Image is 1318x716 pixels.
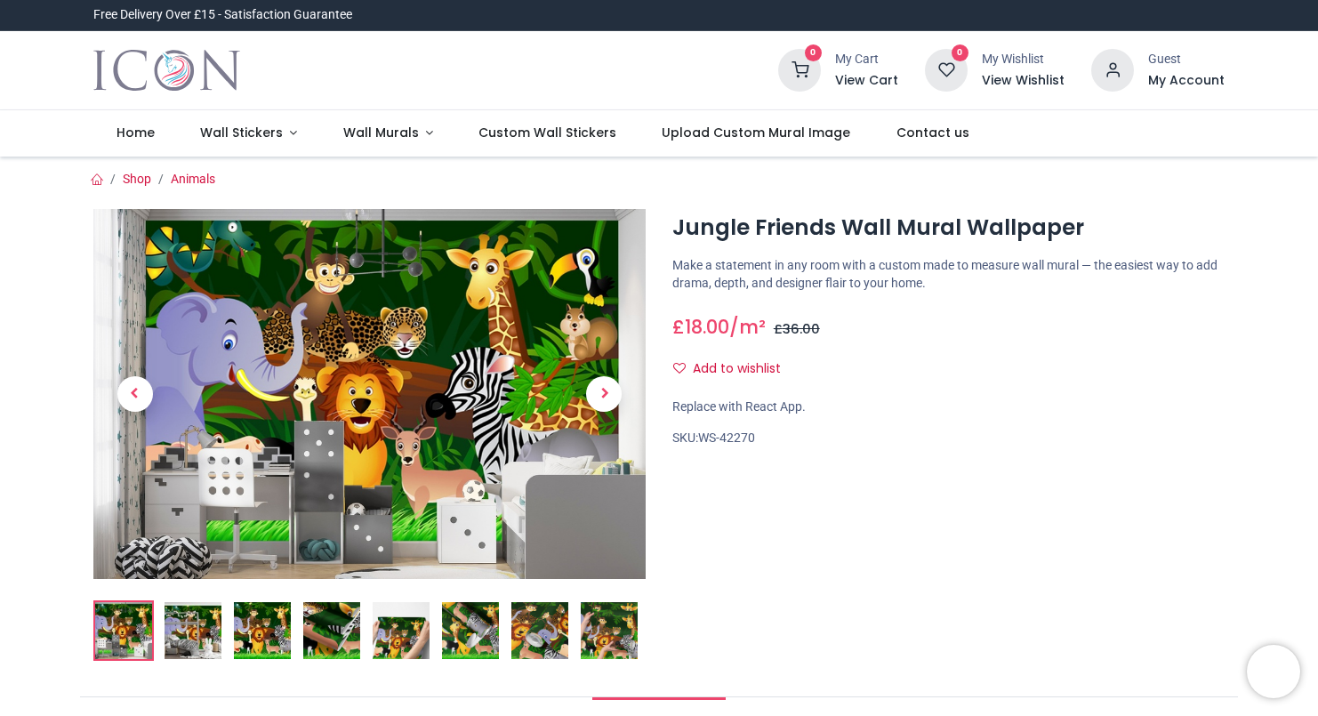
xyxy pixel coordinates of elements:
[177,110,320,157] a: Wall Stickers
[320,110,456,157] a: Wall Murals
[200,124,283,141] span: Wall Stickers
[343,124,419,141] span: Wall Murals
[93,209,646,579] img: Jungle Friends Wall Mural Wallpaper
[982,72,1065,90] a: View Wishlist
[1148,72,1225,90] a: My Account
[896,124,969,141] span: Contact us
[93,45,240,95] img: Icon Wall Stickers
[672,398,1225,416] div: Replace with React App.
[373,602,430,659] img: Extra product image
[95,602,152,659] img: Jungle Friends Wall Mural Wallpaper
[171,172,215,186] a: Animals
[581,602,638,659] img: Extra product image
[117,376,153,412] span: Previous
[673,362,686,374] i: Add to wishlist
[511,602,568,659] img: Extra product image
[805,44,822,61] sup: 0
[774,320,820,338] span: £
[851,6,1225,24] iframe: Customer reviews powered by Trustpilot
[563,265,646,524] a: Next
[478,124,616,141] span: Custom Wall Stickers
[778,62,821,76] a: 0
[982,51,1065,68] div: My Wishlist
[1247,645,1300,698] iframe: Brevo live chat
[234,602,291,659] img: WS-42270-03
[835,51,898,68] div: My Cart
[672,213,1225,243] h1: Jungle Friends Wall Mural Wallpaper
[729,314,766,340] span: /m²
[685,314,729,340] span: 18.00
[672,314,729,340] span: £
[662,124,850,141] span: Upload Custom Mural Image
[93,6,352,24] div: Free Delivery Over £15 - Satisfaction Guarantee
[586,376,622,412] span: Next
[93,265,176,524] a: Previous
[925,62,968,76] a: 0
[442,602,499,659] img: Extra product image
[93,45,240,95] a: Logo of Icon Wall Stickers
[165,602,221,659] img: WS-42270-02
[835,72,898,90] a: View Cart
[1148,51,1225,68] div: Guest
[672,257,1225,292] p: Make a statement in any room with a custom made to measure wall mural — the easiest way to add dr...
[672,430,1225,447] div: SKU:
[783,320,820,338] span: 36.00
[952,44,968,61] sup: 0
[672,354,796,384] button: Add to wishlistAdd to wishlist
[117,124,155,141] span: Home
[303,602,360,659] img: Extra product image
[698,430,755,445] span: WS-42270
[123,172,151,186] a: Shop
